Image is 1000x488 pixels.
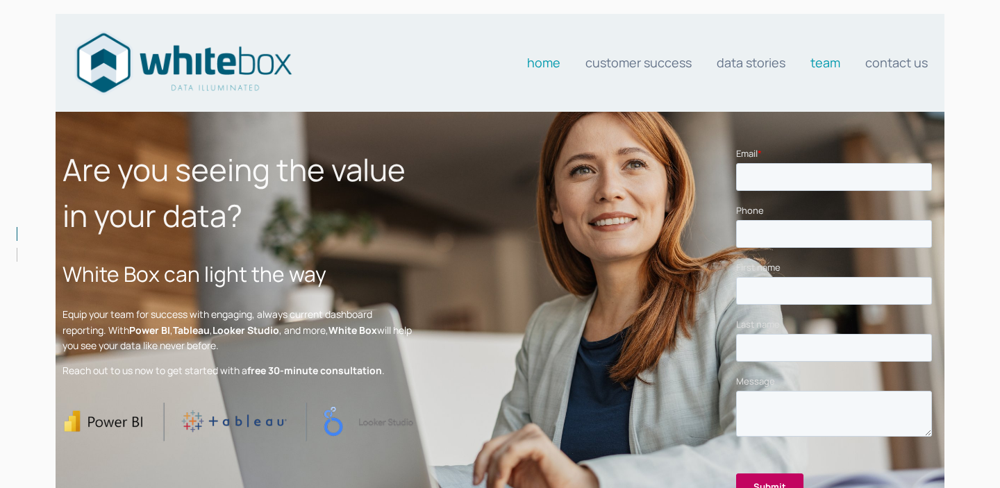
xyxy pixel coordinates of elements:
[865,49,928,76] a: Contact us
[247,364,382,377] strong: free 30-minute consultation
[62,146,413,238] h1: Are you seeing the value in your data?
[527,49,560,76] a: Home
[717,49,785,76] a: Data stories
[328,323,377,337] strong: White Box
[129,323,170,337] strong: Power BI
[810,49,840,76] a: Team
[72,28,294,97] img: Data consultants
[62,307,413,353] p: Equip your team for success with engaging, always current dashboard reporting. With , , , and mor...
[62,363,413,378] p: Reach out to us now to get started with a .
[62,258,413,289] h2: White Box can light the way
[173,323,210,337] strong: Tableau
[585,49,692,76] a: Customer Success
[212,323,279,337] strong: Looker Studio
